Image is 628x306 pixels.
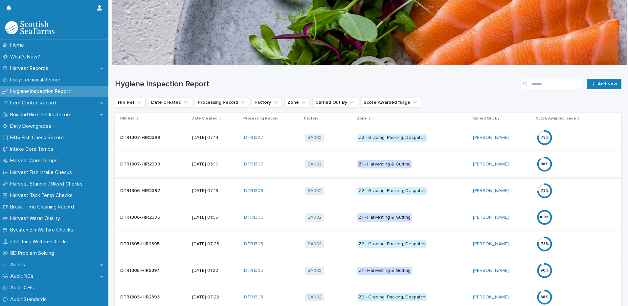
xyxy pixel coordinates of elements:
div: 90 % [537,268,552,273]
button: Zone [284,97,310,108]
a: SA082 [307,135,322,141]
p: What's New? [8,54,45,60]
a: DTR1307 [244,162,263,167]
p: Harvest Records [8,65,54,72]
p: Fifty Fish Check Record [8,135,69,141]
p: Hygiene Inspection Report [8,88,76,95]
p: Processing Record [243,115,279,122]
p: DTR1306-HIR2397 [120,187,162,194]
p: Date Created [191,115,217,122]
p: [DATE] 07:19 [192,188,239,194]
div: 78 % [537,242,552,246]
tr: DTR1307-HIR2399DTR1307-HIR2399 [DATE] 07:14DTR1307 SA082 Z2 - Grading, Packing, Despatch[PERSON_N... [115,124,621,151]
p: Home [8,42,29,48]
input: Search [521,79,583,89]
tr: DTR1305-HIR2395DTR1305-HIR2395 [DATE] 07:25DTR1305 SA082 Z2 - Grading, Packing, Despatch[PERSON_N... [115,231,621,257]
div: 78 % [537,135,552,140]
button: HIR Ref [115,97,146,108]
p: DTR1307-HIR2398 [120,160,162,167]
a: SA082 [307,215,322,220]
span: Add New [598,82,617,86]
tr: DTR1306-HIR2397DTR1306-HIR2397 [DATE] 07:19DTR1306 SA082 Z2 - Grading, Packing, Despatch[PERSON_N... [115,178,621,204]
div: Z2 - Grading, Packing, Despatch [357,187,427,195]
a: DTR1306 [244,215,263,220]
p: [DATE] 07:14 [192,135,239,141]
tr: DTR1307-HIR2398DTR1307-HIR2398 [DATE] 03:10DTR1307 SA082 Z1 - Harvesting & Gutting[PERSON_NAME] 88% [115,151,621,178]
a: SA082 [307,162,322,167]
p: DTR1303-HIR2393 [120,293,161,300]
a: DTR1303 [244,295,263,300]
div: 100 % [537,215,552,220]
p: Harvest Fish Intake Checks [8,169,77,176]
a: DTR1305 [244,268,263,273]
div: Z1 - Harvesting & Gutting [357,213,412,222]
a: DTR1305 [244,241,263,247]
p: Score Awarded %age [536,115,576,122]
h1: Hygiene Inspection Report [115,79,518,89]
p: Factory [304,115,318,122]
p: Daily Downgrades [8,123,56,129]
a: [PERSON_NAME] [473,162,509,167]
button: Score Awarded %age [361,97,421,108]
a: DTR1306 [244,188,263,194]
div: Z1 - Harvesting & Gutting [357,160,412,168]
p: Bycatch Bin Welfare Checks [8,227,78,233]
a: SA082 [307,268,322,273]
p: 8D Problem Solving [8,250,59,256]
p: [DATE] 07:25 [192,241,239,247]
button: Factory [252,97,282,108]
a: [PERSON_NAME] [473,215,509,220]
a: SA082 [307,295,322,300]
p: Chill Tank Welfare Checks [8,239,74,245]
div: Z2 - Grading, Packing, Despatch [357,240,427,248]
p: Harvest Core Temps [8,158,63,164]
p: Audit OFIs [8,285,39,291]
p: Audits [8,262,30,268]
p: DTR1306-HIR2396 [120,213,162,220]
div: 88 % [537,162,552,166]
button: Date Created [148,97,192,108]
div: 88 % [537,295,552,299]
button: Carried Out By [312,97,358,108]
a: [PERSON_NAME] [473,188,509,194]
p: Break Time Cleaning Record [8,204,79,210]
div: Z2 - Grading, Packing, Despatch [357,134,427,142]
a: [PERSON_NAME] [473,241,509,247]
p: DTR1305-HIR2394 [120,267,161,273]
p: Harvest Water Quality [8,215,65,222]
tr: DTR1305-HIR2394DTR1305-HIR2394 [DATE] 01:22DTR1305 SA082 Z1 - Harvesting & Gutting[PERSON_NAME] 90% [115,257,621,284]
a: [PERSON_NAME] [473,268,509,273]
p: Audit Standards [8,296,52,303]
p: DTR1305-HIR2395 [120,240,161,247]
img: mMrefqRFQpe26GRNOUkG [5,21,55,34]
p: Harvest Tank Temp Checks [8,192,78,199]
p: [DATE] 01:55 [192,215,239,220]
p: HIR Ref [120,115,135,122]
a: [PERSON_NAME] [473,135,509,141]
p: Harvest Stunner / Bleed Checks [8,181,88,187]
p: Zone [357,115,367,122]
div: 73 % [537,188,552,193]
a: Add New [587,79,621,89]
div: Z1 - Harvesting & Gutting [357,267,412,275]
div: Z2 - Grading, Packing, Despatch [357,293,427,301]
a: SA082 [307,188,322,194]
p: Daily Technical Record [8,77,66,83]
p: Carried Out By [472,115,500,122]
button: Processing Record [195,97,249,108]
a: DTR1307 [244,135,263,141]
p: [DATE] 01:22 [192,268,239,273]
p: [DATE] 03:10 [192,162,239,167]
p: DTR1307-HIR2399 [120,134,162,141]
p: [DATE] 07:22 [192,295,239,300]
a: [PERSON_NAME] [473,295,509,300]
p: Item Control Record [8,100,61,106]
p: Audit NCs [8,273,39,279]
tr: DTR1306-HIR2396DTR1306-HIR2396 [DATE] 01:55DTR1306 SA082 Z1 - Harvesting & Gutting[PERSON_NAME] 100% [115,204,621,231]
p: Intake Core Temps [8,146,58,152]
p: Box and Bin Checks Record [8,112,77,118]
a: SA082 [307,241,322,247]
